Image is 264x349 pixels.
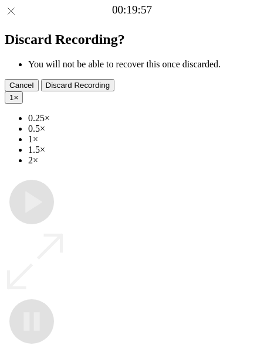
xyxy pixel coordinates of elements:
[5,32,259,47] h2: Discard Recording?
[28,113,259,124] li: 0.25×
[112,4,152,16] a: 00:19:57
[28,59,259,70] li: You will not be able to recover this once discarded.
[5,79,39,91] button: Cancel
[28,145,259,155] li: 1.5×
[5,91,23,104] button: 1×
[28,134,259,145] li: 1×
[28,155,259,166] li: 2×
[41,79,115,91] button: Discard Recording
[28,124,259,134] li: 0.5×
[9,93,13,102] span: 1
